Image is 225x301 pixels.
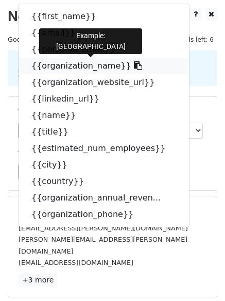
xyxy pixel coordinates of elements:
small: Google Sheet: [8,36,89,43]
a: +3 more [19,274,57,287]
small: [PERSON_NAME][EMAIL_ADDRESS][PERSON_NAME][DOMAIN_NAME] [19,236,187,255]
a: {{organization_website_url}} [19,74,189,91]
a: {{organization_name}} [19,58,189,74]
a: {{country}} [19,173,189,190]
a: {{email}} [19,25,189,41]
a: {{linkedin_url}} [19,91,189,107]
a: {{title}} [19,124,189,140]
a: {{city}} [19,157,189,173]
a: {{estimated_num_employees}} [19,140,189,157]
a: {{personal_email}} [19,41,189,58]
div: 1. Write your email in Gmail 2. Click [10,56,215,80]
a: {{organization_annual_reven... [19,190,189,206]
a: {{first_name}} [19,8,189,25]
small: [EMAIL_ADDRESS][DOMAIN_NAME] [19,259,133,266]
small: [EMAIL_ADDRESS][PERSON_NAME][DOMAIN_NAME] [19,224,188,232]
iframe: Chat Widget [174,252,225,301]
a: {{name}} [19,107,189,124]
h2: New Campaign [8,8,217,25]
a: {{organization_phone}} [19,206,189,223]
div: Example: [GEOGRAPHIC_DATA] [39,28,142,54]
